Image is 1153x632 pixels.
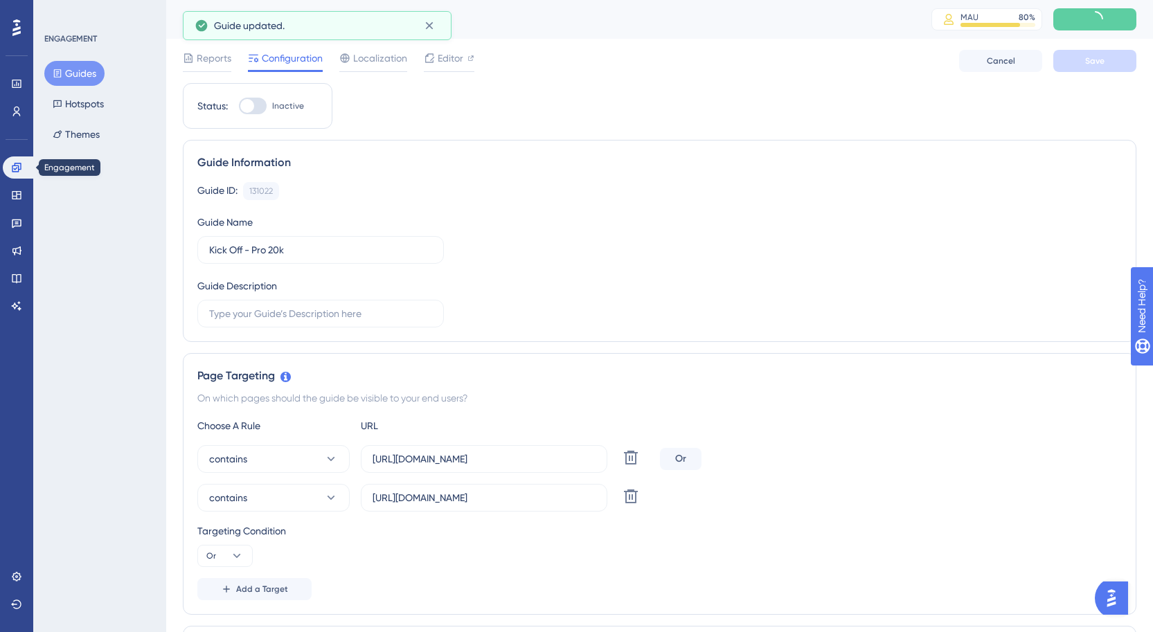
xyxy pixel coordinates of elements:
[209,306,432,321] input: Type your Guide’s Description here
[197,182,238,200] div: Guide ID:
[373,451,596,467] input: yourwebsite.com/path
[209,451,247,467] span: contains
[959,50,1042,72] button: Cancel
[1019,12,1035,23] div: 80 %
[206,550,216,561] span: Or
[1085,55,1105,66] span: Save
[197,523,1122,539] div: Targeting Condition
[197,578,312,600] button: Add a Target
[361,417,513,434] div: URL
[197,278,277,294] div: Guide Description
[197,154,1122,171] div: Guide Information
[44,122,108,147] button: Themes
[197,417,350,434] div: Choose A Rule
[44,33,97,44] div: ENGAGEMENT
[33,3,87,20] span: Need Help?
[197,50,231,66] span: Reports
[197,484,350,512] button: contains
[183,10,897,29] div: Kick Off - Pro 20k
[44,91,112,116] button: Hotspots
[197,445,350,473] button: contains
[373,490,596,505] input: yourwebsite.com/path
[960,12,978,23] div: MAU
[236,584,288,595] span: Add a Target
[197,98,228,114] div: Status:
[249,186,273,197] div: 131022
[197,545,253,567] button: Or
[272,100,304,111] span: Inactive
[197,214,253,231] div: Guide Name
[987,55,1015,66] span: Cancel
[1053,50,1136,72] button: Save
[209,489,247,506] span: contains
[197,368,1122,384] div: Page Targeting
[438,50,463,66] span: Editor
[353,50,407,66] span: Localization
[1095,577,1136,619] iframe: UserGuiding AI Assistant Launcher
[44,61,105,86] button: Guides
[209,242,432,258] input: Type your Guide’s Name here
[214,17,285,34] span: Guide updated.
[660,448,701,470] div: Or
[262,50,323,66] span: Configuration
[197,390,1122,406] div: On which pages should the guide be visible to your end users?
